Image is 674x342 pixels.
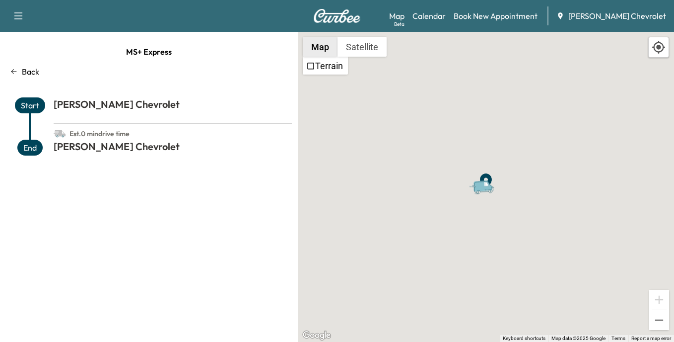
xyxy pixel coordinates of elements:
a: Report a map error [631,336,671,341]
a: Terms (opens in new tab) [611,336,625,341]
button: Zoom out [649,310,669,330]
button: Zoom in [649,290,669,310]
h1: [PERSON_NAME] Chevrolet [54,97,292,115]
span: Start [15,97,45,113]
span: MS+ Express [126,42,172,62]
ul: Show street map [303,57,348,75]
span: End [17,140,43,156]
label: Terrain [315,61,343,71]
p: Back [22,66,39,78]
span: Est. 0 min drive time [69,129,130,138]
div: Beta [394,20,404,28]
gmp-advanced-marker: Van [469,170,503,187]
button: Keyboard shortcuts [503,335,545,342]
gmp-advanced-marker: End Point [476,167,496,187]
button: Show street map [303,37,337,57]
h1: [PERSON_NAME] Chevrolet [54,140,292,158]
a: Calendar [412,10,446,22]
a: Book New Appointment [454,10,538,22]
img: Google [300,329,333,342]
button: Show satellite imagery [337,37,387,57]
li: Terrain [304,58,347,74]
a: Open this area in Google Maps (opens a new window) [300,329,333,342]
img: Curbee Logo [313,9,361,23]
span: Map data ©2025 Google [551,336,606,341]
div: Recenter map [648,37,669,58]
span: [PERSON_NAME] Chevrolet [568,10,666,22]
a: MapBeta [389,10,404,22]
